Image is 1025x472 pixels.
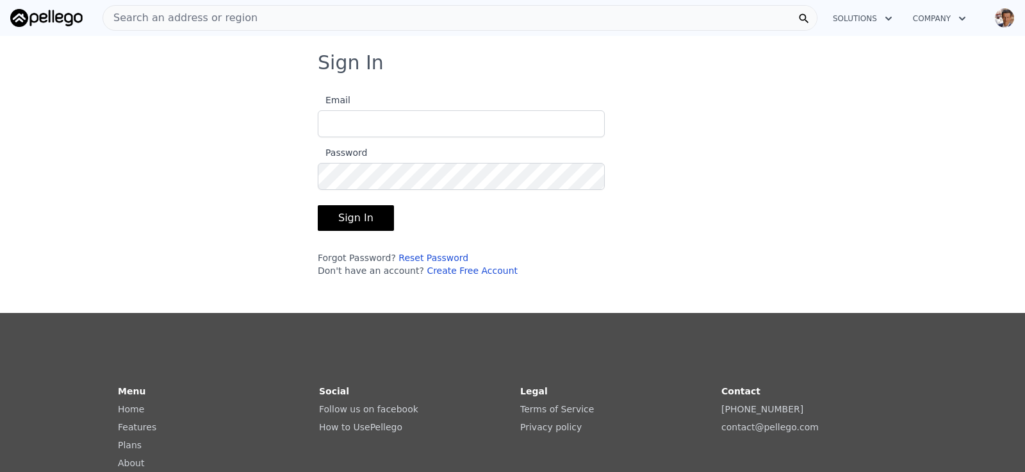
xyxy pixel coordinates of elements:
img: avatar [994,8,1015,28]
strong: Legal [520,386,548,396]
a: Create Free Account [427,265,518,276]
input: Password [318,163,605,190]
strong: Contact [721,386,760,396]
a: Plans [118,440,142,450]
strong: Social [319,386,349,396]
a: About [118,458,144,468]
a: Reset Password [398,253,468,263]
button: Sign In [318,205,394,231]
strong: Menu [118,386,145,396]
a: How to UsePellego [319,422,402,432]
h3: Sign In [318,51,707,74]
a: Terms of Service [520,404,594,414]
a: Follow us on facebook [319,404,418,414]
button: Company [903,7,976,30]
input: Email [318,110,605,137]
a: Privacy policy [520,422,582,432]
span: Email [318,95,350,105]
span: Search an address or region [103,10,258,26]
a: [PHONE_NUMBER] [721,404,803,414]
a: Features [118,422,156,432]
img: Pellego [10,9,83,27]
a: contact@pellego.com [721,422,819,432]
a: Home [118,404,144,414]
button: Solutions [823,7,903,30]
div: Forgot Password? Don't have an account? [318,251,605,277]
span: Password [318,147,367,158]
